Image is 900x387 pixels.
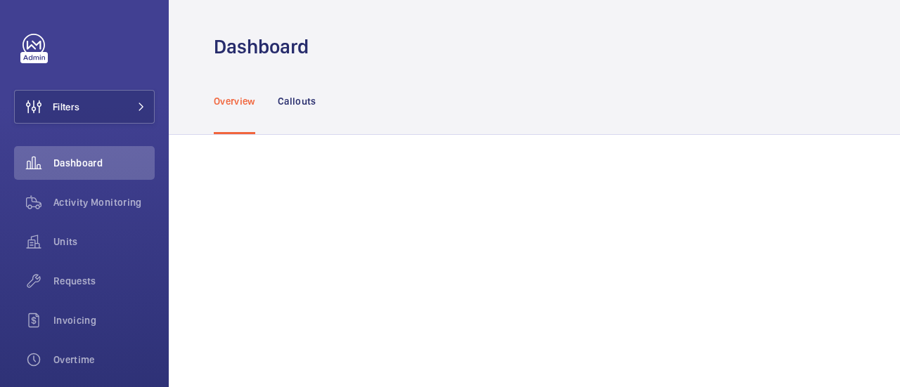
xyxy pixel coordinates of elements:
[53,156,155,170] span: Dashboard
[53,313,155,327] span: Invoicing
[214,94,255,108] p: Overview
[53,195,155,209] span: Activity Monitoring
[53,100,79,114] span: Filters
[214,34,317,60] h1: Dashboard
[53,274,155,288] span: Requests
[53,353,155,367] span: Overtime
[278,94,316,108] p: Callouts
[53,235,155,249] span: Units
[14,90,155,124] button: Filters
